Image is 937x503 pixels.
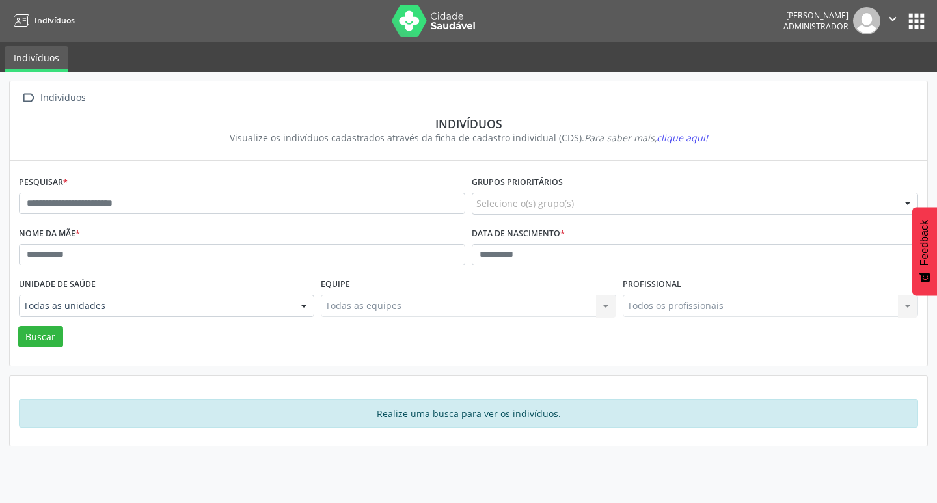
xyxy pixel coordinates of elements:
i:  [19,88,38,107]
span: Administrador [783,21,849,32]
button: apps [905,10,928,33]
button:  [880,7,905,34]
label: Equipe [321,275,350,295]
span: Todas as unidades [23,299,288,312]
span: clique aqui! [657,131,708,144]
div: Visualize os indivíduos cadastrados através da ficha de cadastro individual (CDS). [28,131,909,144]
i: Para saber mais, [584,131,708,144]
a:  Indivíduos [19,88,88,107]
div: Realize uma busca para ver os indivíduos. [19,399,918,428]
button: Feedback - Mostrar pesquisa [912,207,937,295]
label: Data de nascimento [472,224,565,244]
div: Indivíduos [38,88,88,107]
i:  [886,12,900,26]
a: Indivíduos [5,46,68,72]
a: Indivíduos [9,10,75,31]
label: Nome da mãe [19,224,80,244]
button: Buscar [18,326,63,348]
span: Feedback [919,220,930,265]
label: Unidade de saúde [19,275,96,295]
span: Selecione o(s) grupo(s) [476,197,574,210]
span: Indivíduos [34,15,75,26]
label: Grupos prioritários [472,172,563,193]
div: [PERSON_NAME] [783,10,849,21]
div: Indivíduos [28,116,909,131]
label: Pesquisar [19,172,68,193]
img: img [853,7,880,34]
label: Profissional [623,275,681,295]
